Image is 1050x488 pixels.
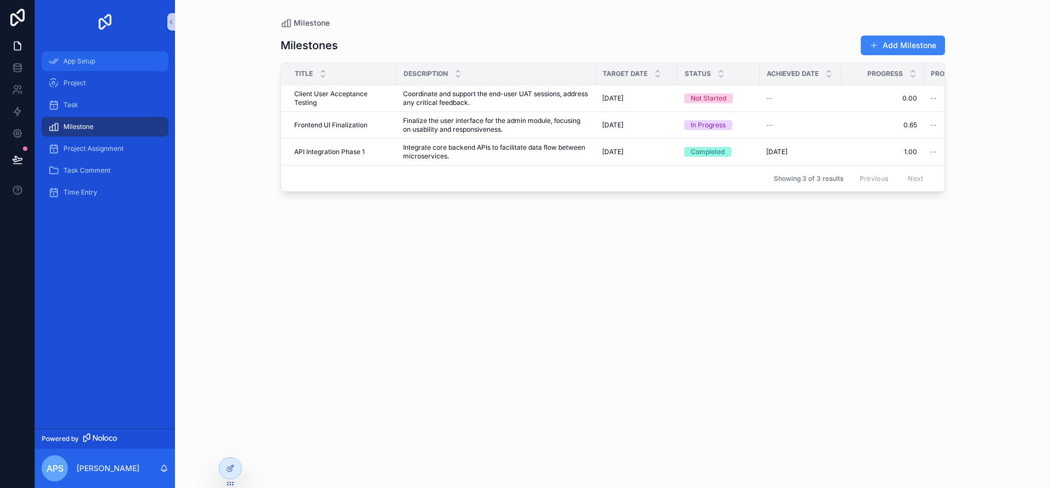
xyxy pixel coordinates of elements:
[294,148,365,156] span: API Integration Phase 1
[867,69,903,78] span: Progress
[35,44,175,216] div: scrollable content
[42,183,168,202] a: Time Entry
[42,95,168,115] a: Task
[766,148,835,156] a: [DATE]
[96,13,114,31] img: App logo
[767,69,819,78] span: Achieved Date
[294,90,390,107] a: Client User Acceptance Testing
[42,117,168,137] a: Milestone
[403,116,589,134] a: Finalize the user interface for the admin module, focusing on usability and responsiveness.
[766,94,773,103] span: --
[861,36,945,55] button: Add Milestone
[848,148,917,156] a: 1.00
[42,51,168,71] a: App Setup
[63,188,97,197] span: Time Entry
[602,94,623,103] span: [DATE]
[294,17,330,28] span: Milestone
[766,94,835,103] a: --
[931,69,961,78] span: Project
[766,121,773,130] span: --
[930,148,937,156] span: --
[602,148,671,156] a: [DATE]
[42,161,168,180] a: Task Comment
[930,94,999,103] a: --
[691,147,725,157] div: Completed
[684,147,753,157] a: Completed
[602,121,671,130] a: [DATE]
[602,148,623,156] span: [DATE]
[766,121,835,130] a: --
[930,148,999,156] a: --
[63,122,94,131] span: Milestone
[766,148,787,156] span: [DATE]
[774,174,843,183] span: Showing 3 of 3 results
[295,69,313,78] span: Title
[602,121,623,130] span: [DATE]
[930,121,937,130] span: --
[848,121,917,130] a: 0.65
[603,69,647,78] span: Target Date
[294,121,390,130] a: Frontend UI Finalization
[42,139,168,158] a: Project Assignment
[281,38,338,53] h1: Milestones
[42,434,79,443] span: Powered by
[294,148,390,156] a: API Integration Phase 1
[63,101,78,109] span: Task
[404,69,448,78] span: Description
[63,79,86,87] span: Project
[63,57,95,66] span: App Setup
[848,94,917,103] a: 0.00
[63,166,110,175] span: Task Comment
[46,462,63,475] span: APS
[281,17,330,28] a: Milestone
[63,144,124,153] span: Project Assignment
[294,121,367,130] span: Frontend UI Finalization
[684,120,753,130] a: In Progress
[77,463,139,474] p: [PERSON_NAME]
[602,94,671,103] a: [DATE]
[403,90,589,107] a: Coordinate and support the end-user UAT sessions, address any critical feedback.
[684,93,753,103] a: Not Started
[403,143,589,161] a: Integrate core backend APIs to facilitate data flow between microservices.
[930,121,999,130] a: --
[42,73,168,93] a: Project
[691,120,726,130] div: In Progress
[930,94,937,103] span: --
[685,69,711,78] span: Status
[691,93,726,103] div: Not Started
[35,428,175,449] a: Powered by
